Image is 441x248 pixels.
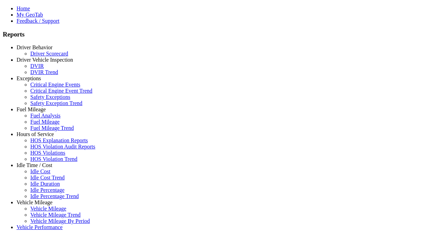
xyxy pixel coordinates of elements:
a: Idle Duration [30,181,60,187]
a: Fuel Mileage [17,106,46,112]
a: Vehicle Mileage [30,206,66,211]
a: DVIR Trend [30,69,58,75]
a: Exceptions [17,75,41,81]
a: Vehicle Performance [17,224,63,230]
a: Driver Vehicle Inspection [17,57,73,63]
a: Idle Time / Cost [17,162,52,168]
a: HOS Violation Audit Reports [30,144,95,149]
a: DVIR [30,63,44,69]
a: Fuel Analysis [30,113,61,118]
a: Fuel Mileage [30,119,60,125]
a: Driver Scorecard [30,51,68,56]
a: Idle Cost Trend [30,175,65,180]
a: My GeoTab [17,12,43,18]
a: Idle Cost [30,168,50,174]
a: Feedback / Support [17,18,59,24]
a: Home [17,6,30,11]
a: Driver Behavior [17,44,52,50]
a: Vehicle Mileage [17,199,52,205]
a: Fuel Mileage Trend [30,125,74,131]
a: HOS Explanation Reports [30,137,88,143]
a: Critical Engine Event Trend [30,88,92,94]
a: Vehicle Mileage By Period [30,218,90,224]
h3: Reports [3,31,438,38]
a: Idle Percentage Trend [30,193,79,199]
a: Idle Percentage [30,187,64,193]
a: HOS Violations [30,150,65,156]
a: Hours of Service [17,131,54,137]
a: HOS Violation Trend [30,156,78,162]
a: Vehicle Mileage Trend [30,212,81,218]
a: Safety Exception Trend [30,100,82,106]
a: Safety Exceptions [30,94,70,100]
a: Critical Engine Events [30,82,80,87]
